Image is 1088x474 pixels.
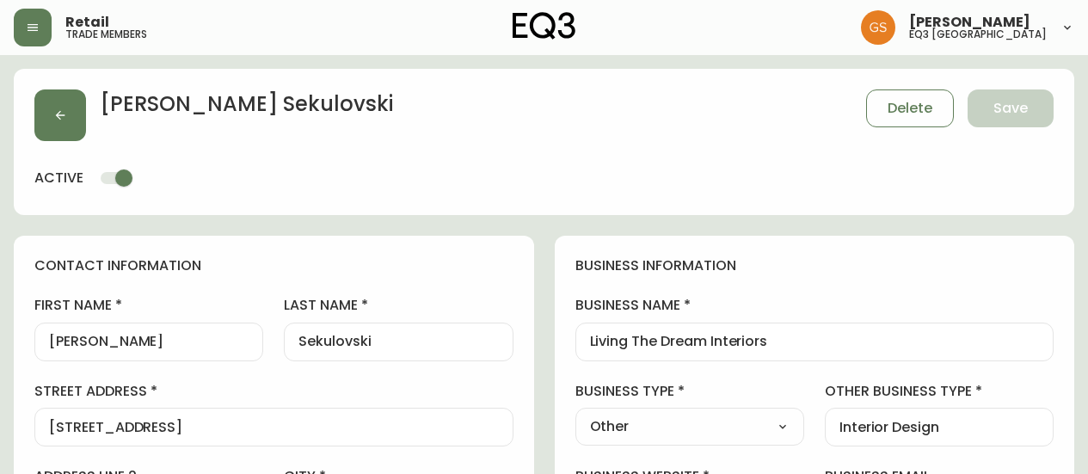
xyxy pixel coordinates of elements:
h4: business information [575,256,1054,275]
h5: eq3 [GEOGRAPHIC_DATA] [909,29,1047,40]
button: Delete [866,89,954,127]
label: street address [34,382,513,401]
img: 6b403d9c54a9a0c30f681d41f5fc2571 [861,10,895,45]
h4: active [34,169,83,188]
h5: trade members [65,29,147,40]
h4: contact information [34,256,513,275]
span: Retail [65,15,109,29]
h2: [PERSON_NAME] Sekulovski [100,89,393,127]
label: first name [34,296,263,315]
img: logo [513,12,576,40]
label: other business type [825,382,1054,401]
label: last name [284,296,513,315]
label: business type [575,382,804,401]
span: Delete [888,99,932,118]
span: [PERSON_NAME] [909,15,1030,29]
label: business name [575,296,1054,315]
